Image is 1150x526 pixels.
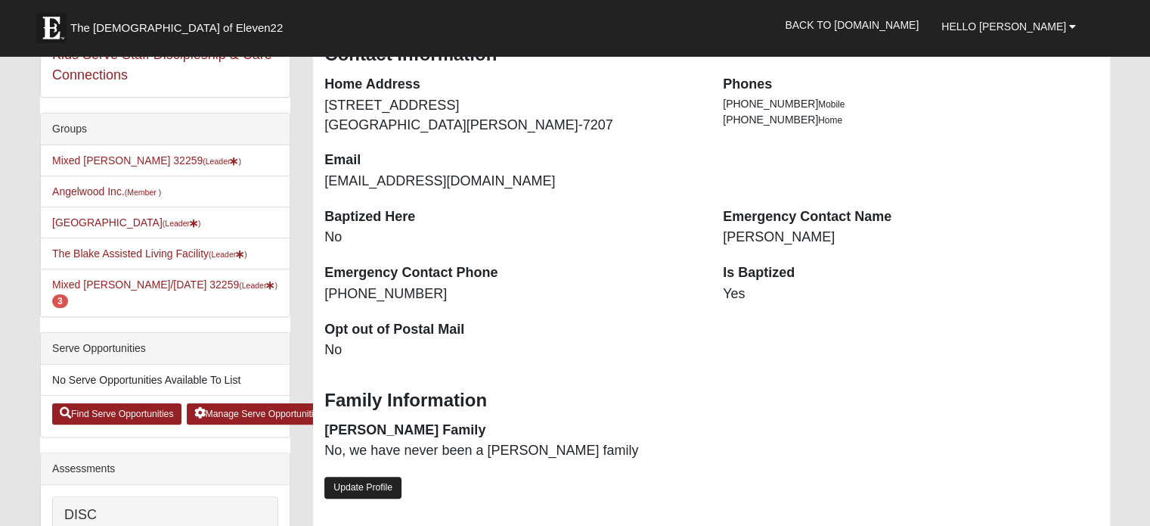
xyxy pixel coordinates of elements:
[773,6,930,44] a: Back to [DOMAIN_NAME]
[324,172,700,191] dd: [EMAIL_ADDRESS][DOMAIN_NAME]
[324,341,700,360] dd: No
[41,453,290,485] div: Assessments
[324,96,700,135] dd: [STREET_ADDRESS] [GEOGRAPHIC_DATA][PERSON_NAME]-7207
[941,20,1066,33] span: Hello [PERSON_NAME]
[52,403,181,425] a: Find Serve Opportunities
[29,5,331,43] a: The [DEMOGRAPHIC_DATA] of Eleven22
[324,263,700,283] dt: Emergency Contact Phone
[41,365,290,396] li: No Serve Opportunities Available To List
[723,112,1099,128] li: [PHONE_NUMBER]
[324,441,700,461] dd: No, we have never been a [PERSON_NAME] family
[723,228,1099,247] dd: [PERSON_NAME]
[209,250,247,259] small: (Leader )
[930,8,1087,45] a: Hello [PERSON_NAME]
[723,207,1099,227] dt: Emergency Contact Name
[324,75,700,95] dt: Home Address
[723,263,1099,283] dt: Is Baptized
[324,390,1099,412] h3: Family Information
[324,285,700,304] dd: [PHONE_NUMBER]
[36,13,67,43] img: Eleven22 logo
[723,96,1099,112] li: [PHONE_NUMBER]
[52,279,277,307] a: Mixed [PERSON_NAME]/[DATE] 32259(Leader) 3
[41,333,290,365] div: Serve Opportunities
[324,477,401,499] a: Update Profile
[163,219,201,228] small: (Leader )
[723,285,1099,304] dd: Yes
[239,281,277,290] small: (Leader )
[818,115,842,126] span: Home
[187,403,331,425] a: Manage Serve Opportunities
[41,114,290,145] div: Groups
[52,216,200,229] a: [GEOGRAPHIC_DATA](Leader)
[324,320,700,340] dt: Opt out of Postal Mail
[324,207,700,227] dt: Baptized Here
[324,228,700,247] dd: No
[52,247,247,260] a: The Blake Assisted Living Facility(Leader)
[324,421,700,440] dt: [PERSON_NAME] Family
[324,151,700,170] dt: Email
[70,20,283,36] span: The [DEMOGRAPHIC_DATA] of Eleven22
[203,157,241,166] small: (Leader )
[52,185,161,198] a: Angelwood Inc.(Member )
[125,188,161,197] small: (Member )
[723,75,1099,95] dt: Phones
[52,294,68,308] span: number of pending members
[818,99,845,110] span: Mobile
[52,154,241,167] a: Mixed [PERSON_NAME] 32259(Leader)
